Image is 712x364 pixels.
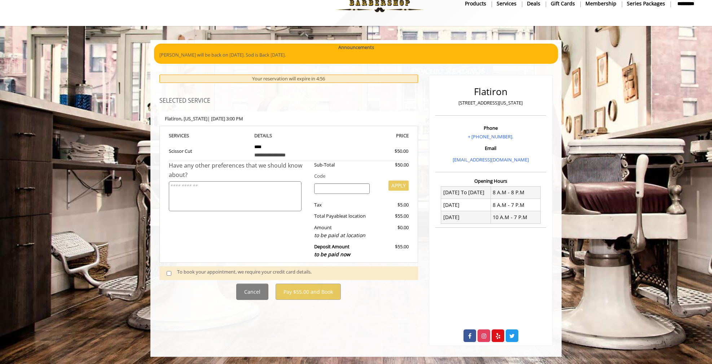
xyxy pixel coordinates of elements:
p: [STREET_ADDRESS][US_STATE] [437,99,544,107]
th: PRICE [329,132,409,140]
p: [PERSON_NAME] will be back on [DATE]. Sod is Back [DATE]. [159,51,553,59]
button: Cancel [236,284,268,300]
div: Your reservation will expire in 4:56 [159,75,418,83]
div: Tax [309,201,375,209]
div: $55.00 [375,212,408,220]
button: APPLY [388,181,409,191]
div: to be paid at location [314,231,370,239]
h3: Phone [437,125,544,130]
div: $0.00 [375,224,408,239]
h3: Email [437,146,544,151]
span: S [186,132,189,139]
b: Announcements [338,44,374,51]
td: 8 A.M - 7 P.M [491,199,540,211]
span: to be paid now [314,251,350,258]
a: [EMAIL_ADDRESS][DOMAIN_NAME] [453,156,529,163]
div: Amount [309,224,375,239]
th: DETAILS [249,132,329,140]
th: SERVICE [169,132,249,140]
div: $50.00 [375,161,408,169]
div: Total Payable [309,212,375,220]
span: , [US_STATE] [181,115,207,122]
div: $50.00 [369,147,408,155]
td: 10 A.M - 7 P.M [491,211,540,223]
div: To book your appointment, we require your credit card details. [177,268,411,278]
td: [DATE] [441,211,491,223]
td: [DATE] [441,199,491,211]
span: at location [343,213,366,219]
div: $5.00 [375,201,408,209]
b: Flatiron | [DATE] 3:00 PM [165,115,243,122]
div: Code [309,172,409,180]
button: Pay $55.00 and Book [276,284,341,300]
div: Have any other preferences that we should know about? [169,161,309,179]
h2: Flatiron [437,86,544,97]
div: Sub-Total [309,161,375,169]
td: Scissor Cut [169,140,249,161]
h3: SELECTED SERVICE [159,98,418,104]
a: + [PHONE_NUMBER]. [468,133,513,140]
div: $55.00 [375,243,408,258]
b: Deposit Amount [314,243,350,258]
td: [DATE] To [DATE] [441,186,491,199]
td: 8 A.M - 8 P.M [491,186,540,199]
h3: Opening Hours [435,178,546,183]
